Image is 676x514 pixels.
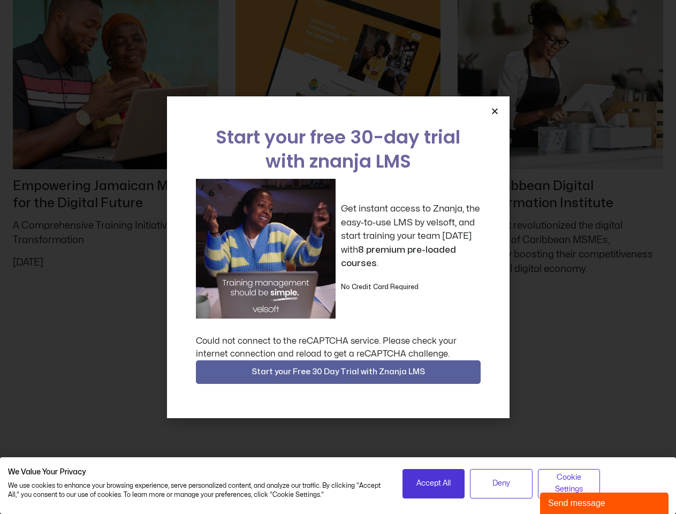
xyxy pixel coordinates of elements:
span: Accept All [416,478,451,489]
span: Deny [492,478,510,489]
div: Could not connect to the reCAPTCHA service. Please check your internet connection and reload to g... [196,335,481,360]
iframe: chat widget [540,490,671,514]
span: Cookie Settings [545,472,594,496]
span: Start your Free 30 Day Trial with Znanja LMS [252,366,425,379]
p: Get instant access to Znanja, the easy-to-use LMS by velsoft, and start training your team [DATE]... [341,202,481,270]
strong: No Credit Card Required [341,284,419,290]
button: Adjust cookie preferences [538,469,601,498]
p: We use cookies to enhance your browsing experience, serve personalized content, and analyze our t... [8,481,386,500]
h2: We Value Your Privacy [8,467,386,477]
img: a woman sitting at her laptop dancing [196,179,336,319]
button: Start your Free 30 Day Trial with Znanja LMS [196,360,481,384]
button: Deny all cookies [470,469,533,498]
button: Accept all cookies [402,469,465,498]
strong: 8 premium pre-loaded courses [341,245,456,268]
a: Close [491,107,499,115]
h2: Start your free 30-day trial with znanja LMS [196,125,481,173]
